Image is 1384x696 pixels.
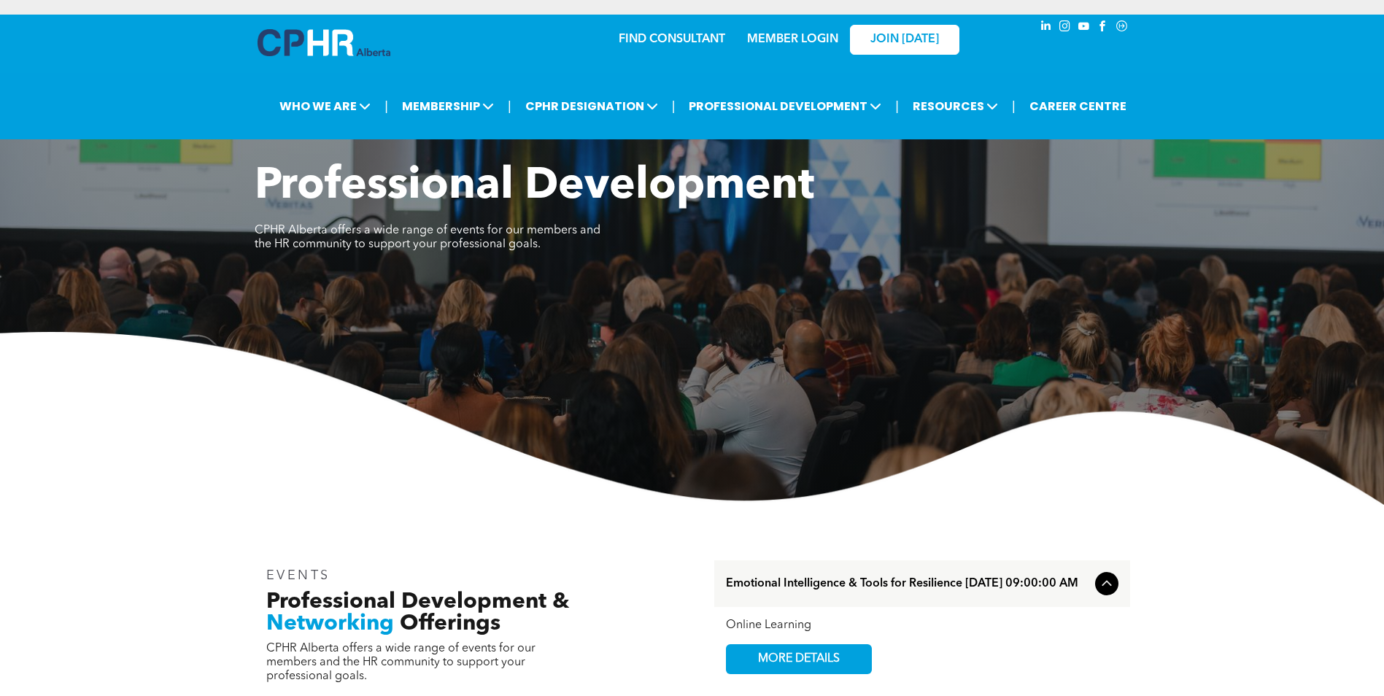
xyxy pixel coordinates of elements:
[1057,18,1073,38] a: instagram
[266,613,394,635] span: Networking
[672,91,676,121] li: |
[747,34,838,45] a: MEMBER LOGIN
[275,93,375,120] span: WHO WE ARE
[1095,18,1111,38] a: facebook
[508,91,511,121] li: |
[521,93,662,120] span: CPHR DESIGNATION
[895,91,899,121] li: |
[850,25,959,55] a: JOIN [DATE]
[908,93,1002,120] span: RESOURCES
[255,225,600,250] span: CPHR Alberta offers a wide range of events for our members and the HR community to support your p...
[400,613,500,635] span: Offerings
[726,577,1089,591] span: Emotional Intelligence & Tools for Resilience [DATE] 09:00:00 AM
[684,93,886,120] span: PROFESSIONAL DEVELOPMENT
[1025,93,1131,120] a: CAREER CENTRE
[398,93,498,120] span: MEMBERSHIP
[1114,18,1130,38] a: Social network
[266,591,569,613] span: Professional Development &
[1038,18,1054,38] a: linkedin
[741,645,857,673] span: MORE DETAILS
[1076,18,1092,38] a: youtube
[870,33,939,47] span: JOIN [DATE]
[384,91,388,121] li: |
[258,29,390,56] img: A blue and white logo for cp alberta
[619,34,725,45] a: FIND CONSULTANT
[1012,91,1016,121] li: |
[726,619,1118,633] div: Online Learning
[266,569,331,582] span: EVENTS
[726,644,872,674] a: MORE DETAILS
[255,165,814,209] span: Professional Development
[266,643,536,682] span: CPHR Alberta offers a wide range of events for our members and the HR community to support your p...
